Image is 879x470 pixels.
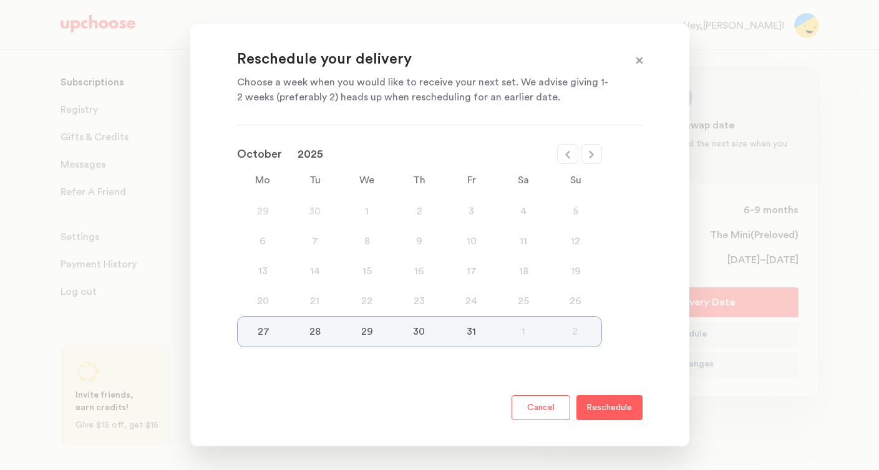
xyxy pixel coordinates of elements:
div: 30 [393,324,445,339]
div: 26 [550,294,602,309]
div: 4 [497,204,550,219]
div: Fr [445,173,498,188]
div: Th [393,173,445,188]
div: 9 [393,234,445,249]
div: 7 [289,234,341,249]
div: 28 [289,324,341,339]
p: Choose a week when you would like to receive your next set. We advise giving 1-2 weeks (preferabl... [237,75,611,105]
div: 5 [550,204,602,219]
div: 11 [497,234,550,249]
div: 31 [445,324,497,339]
div: 20 [237,294,289,309]
div: 27 [238,324,289,339]
div: 18 [497,264,550,279]
p: Reschedule your delivery [237,50,611,70]
div: 14 [289,264,341,279]
div: 13 [237,264,289,279]
div: 1 [497,324,549,339]
div: 17 [445,264,498,279]
div: Mo [237,173,289,188]
div: 23 [393,294,445,309]
div: 1 [341,204,394,219]
div: 6 [237,234,289,249]
div: 12 [550,234,602,249]
div: 16 [393,264,445,279]
div: 10 [445,234,498,249]
div: 25 [497,294,550,309]
div: 19 [550,264,602,279]
div: 29 [341,324,393,339]
div: 21 [289,294,341,309]
div: 29 [237,204,289,219]
button: Cancel [512,395,570,420]
div: Sa [497,173,550,188]
div: 30 [289,204,341,219]
div: 2 [393,204,445,219]
div: We [341,173,394,188]
p: Reschedule [586,400,632,415]
button: Reschedule [576,395,643,420]
div: 3 [445,204,498,219]
div: 8 [341,234,394,249]
div: 22 [341,294,394,309]
div: 2 [549,324,601,339]
div: Tu [289,173,341,188]
div: Su [550,173,602,188]
div: 24 [445,294,498,309]
div: 15 [341,264,394,279]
